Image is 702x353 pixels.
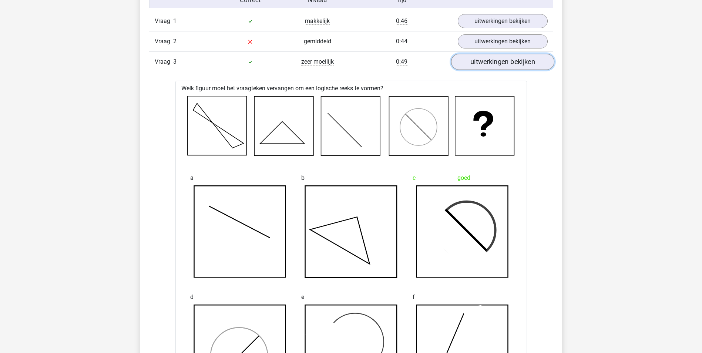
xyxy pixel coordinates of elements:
[155,57,173,66] span: Vraag
[305,17,330,25] span: makkelijk
[413,171,416,185] span: c
[155,37,173,46] span: Vraag
[451,54,554,70] a: uitwerkingen bekijken
[301,58,334,65] span: zeer moeilijk
[304,38,331,45] span: gemiddeld
[458,34,548,48] a: uitwerkingen bekijken
[396,58,407,65] span: 0:49
[173,58,177,65] span: 3
[396,38,407,45] span: 0:44
[413,290,415,305] span: f
[173,38,177,45] span: 2
[173,17,177,24] span: 1
[396,17,407,25] span: 0:46
[301,171,305,185] span: b
[458,14,548,28] a: uitwerkingen bekijken
[190,290,194,305] span: d
[413,171,512,185] div: goed
[190,171,194,185] span: a
[301,290,304,305] span: e
[155,17,173,26] span: Vraag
